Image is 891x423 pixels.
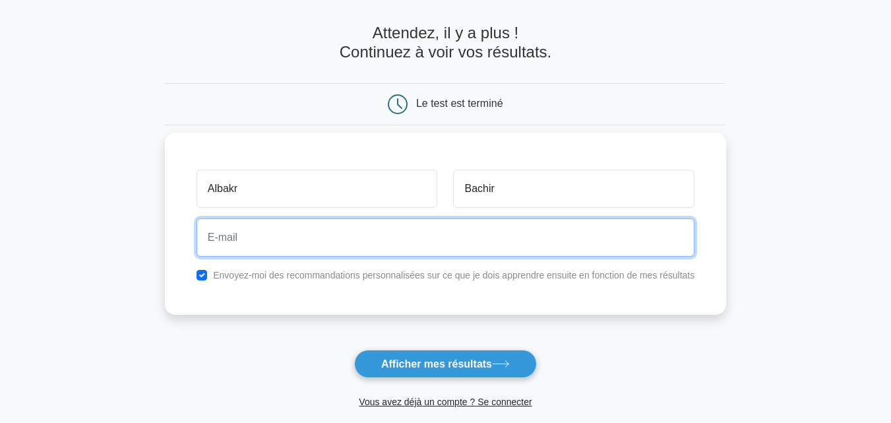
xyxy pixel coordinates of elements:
input: E-mail [197,218,694,257]
font: Attendez, il y a plus ! [373,24,518,42]
input: Prénom [197,170,438,208]
button: Afficher mes résultats [354,350,537,378]
input: Nom de famille [453,170,694,208]
font: Continuez à voir vos résultats. [340,43,551,61]
font: Afficher mes résultats [381,358,492,370]
a: Vous avez déjà un compte ? Se connecter [359,397,532,407]
font: Envoyez-moi des recommandations personnalisées sur ce que je dois apprendre ensuite en fonction d... [213,270,694,280]
font: Le test est terminé [416,98,503,109]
